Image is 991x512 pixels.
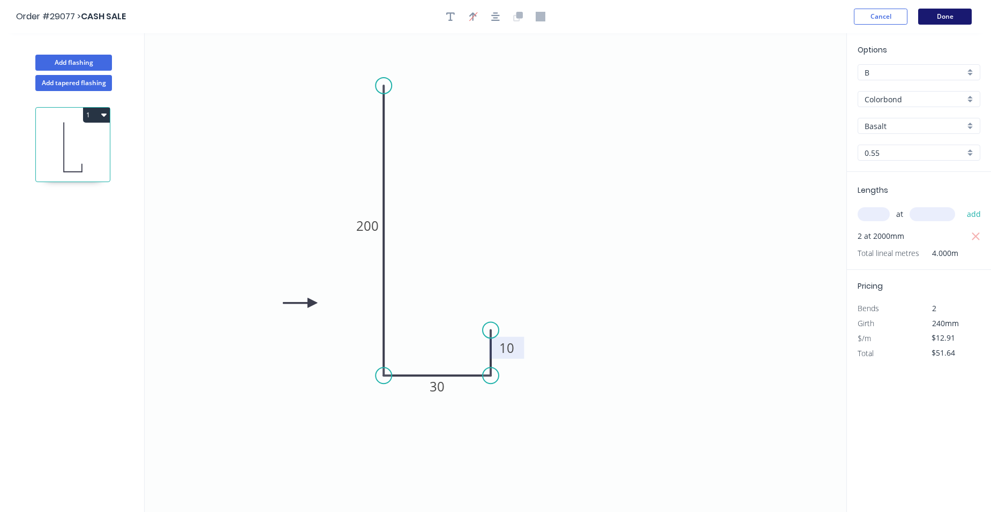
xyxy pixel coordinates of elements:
[858,44,887,55] span: Options
[919,246,958,261] span: 4.000m
[858,333,871,343] span: $/m
[83,108,110,123] button: 1
[35,55,112,71] button: Add flashing
[865,147,965,159] input: Thickness
[858,318,874,328] span: Girth
[858,303,879,313] span: Bends
[35,75,112,91] button: Add tapered flashing
[858,348,874,358] span: Total
[858,281,883,291] span: Pricing
[356,217,379,235] tspan: 200
[932,318,959,328] span: 240mm
[896,207,903,222] span: at
[858,246,919,261] span: Total lineal metres
[858,229,904,244] span: 2 at 2000mm
[499,339,514,357] tspan: 10
[854,9,907,25] button: Cancel
[16,10,81,22] span: Order #29077 >
[932,303,936,313] span: 2
[865,94,965,105] input: Material
[865,121,965,132] input: Colour
[865,67,965,78] input: Price level
[430,378,445,395] tspan: 30
[81,10,126,22] span: CASH SALE
[145,33,846,512] svg: 0
[962,205,987,223] button: add
[918,9,972,25] button: Done
[858,185,888,195] span: Lengths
